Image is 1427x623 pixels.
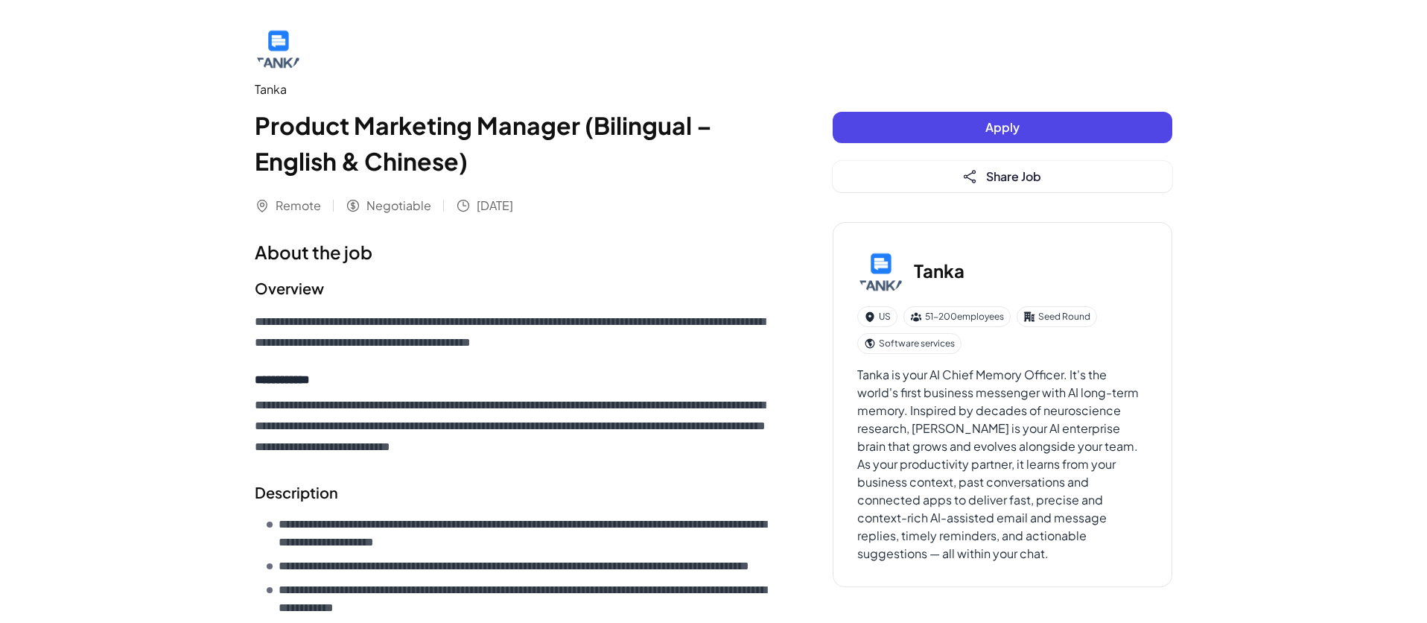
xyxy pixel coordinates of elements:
[255,24,302,72] img: Ta
[1017,306,1097,327] div: Seed Round
[833,161,1172,192] button: Share Job
[255,277,773,300] h2: Overview
[857,247,905,294] img: Ta
[833,112,1172,143] button: Apply
[985,119,1020,135] span: Apply
[255,238,773,265] h1: About the job
[255,481,773,504] h2: Description
[857,333,962,354] div: Software services
[857,366,1148,563] div: Tanka is your AI Chief Memory Officer. It's the world's first business messenger with AI long-ter...
[255,107,773,179] h1: Product Marketing Manager (Bilingual – English & Chinese)
[255,80,773,98] div: Tanka
[857,306,897,327] div: US
[914,257,964,284] h3: Tanka
[276,197,321,215] span: Remote
[366,197,431,215] span: Negotiable
[903,306,1011,327] div: 51-200 employees
[986,168,1041,184] span: Share Job
[477,197,513,215] span: [DATE]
